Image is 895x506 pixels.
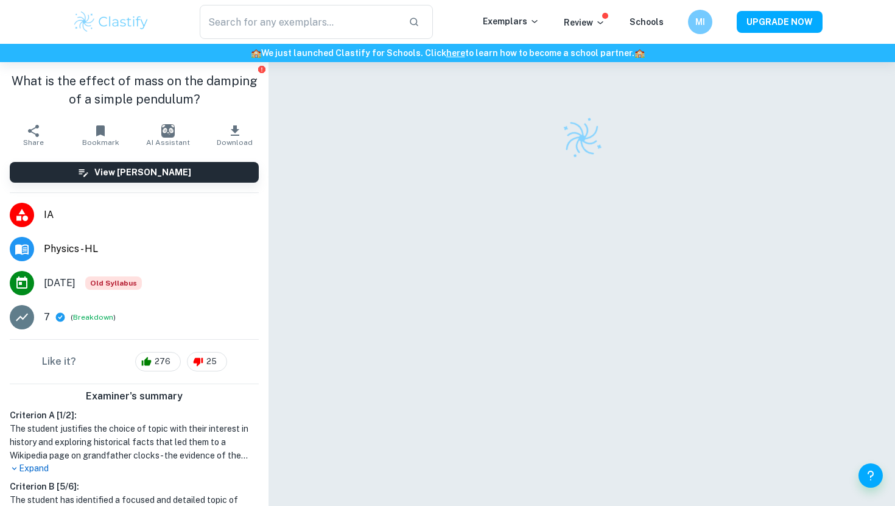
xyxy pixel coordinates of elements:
[135,118,202,152] button: AI Assistant
[44,276,75,290] span: [DATE]
[67,118,134,152] button: Bookmark
[5,389,264,404] h6: Examiner's summary
[200,5,399,39] input: Search for any exemplars...
[630,17,664,27] a: Schools
[10,409,259,422] h6: Criterion A [ 1 / 2 ]:
[161,124,175,138] img: AI Assistant
[688,10,712,34] button: MI
[10,462,259,475] p: Expand
[71,312,116,323] span: ( )
[200,356,223,368] span: 25
[564,16,605,29] p: Review
[10,480,259,493] h6: Criterion B [ 5 / 6 ]:
[10,422,259,462] h1: The student justifies the choice of topic with their interest in history and exploring historical...
[693,15,707,29] h6: MI
[10,72,259,108] h1: What is the effect of mass on the damping of a simple pendulum?
[251,48,261,58] span: 🏫
[202,118,268,152] button: Download
[737,11,823,33] button: UPGRADE NOW
[217,138,253,147] span: Download
[187,352,227,371] div: 25
[44,208,259,222] span: IA
[148,356,177,368] span: 276
[42,354,76,369] h6: Like it?
[257,65,266,74] button: Report issue
[44,310,50,325] p: 7
[634,48,645,58] span: 🏫
[44,242,259,256] span: Physics - HL
[85,276,142,290] div: Starting from the May 2025 session, the Physics IA requirements have changed. It's OK to refer to...
[135,352,181,371] div: 276
[73,312,113,323] button: Breakdown
[146,138,190,147] span: AI Assistant
[483,15,539,28] p: Exemplars
[858,463,883,488] button: Help and Feedback
[85,276,142,290] span: Old Syllabus
[72,10,150,34] img: Clastify logo
[2,46,893,60] h6: We just launched Clastify for Schools. Click to learn how to become a school partner.
[554,111,609,166] img: Clastify logo
[82,138,119,147] span: Bookmark
[23,138,44,147] span: Share
[446,48,465,58] a: here
[94,166,191,179] h6: View [PERSON_NAME]
[10,162,259,183] button: View [PERSON_NAME]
